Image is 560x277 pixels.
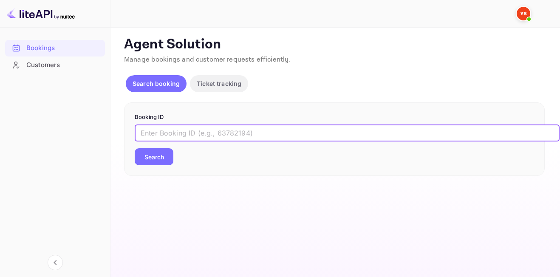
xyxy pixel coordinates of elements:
[5,57,105,73] a: Customers
[133,79,180,88] p: Search booking
[135,124,560,141] input: Enter Booking ID (e.g., 63782194)
[26,60,101,70] div: Customers
[517,7,530,20] img: Yandex Support
[26,43,101,53] div: Bookings
[124,36,545,53] p: Agent Solution
[5,57,105,73] div: Customers
[5,40,105,57] div: Bookings
[124,55,291,64] span: Manage bookings and customer requests efficiently.
[135,148,173,165] button: Search
[5,40,105,56] a: Bookings
[197,79,241,88] p: Ticket tracking
[7,7,75,20] img: LiteAPI logo
[135,113,534,122] p: Booking ID
[48,255,63,270] button: Collapse navigation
